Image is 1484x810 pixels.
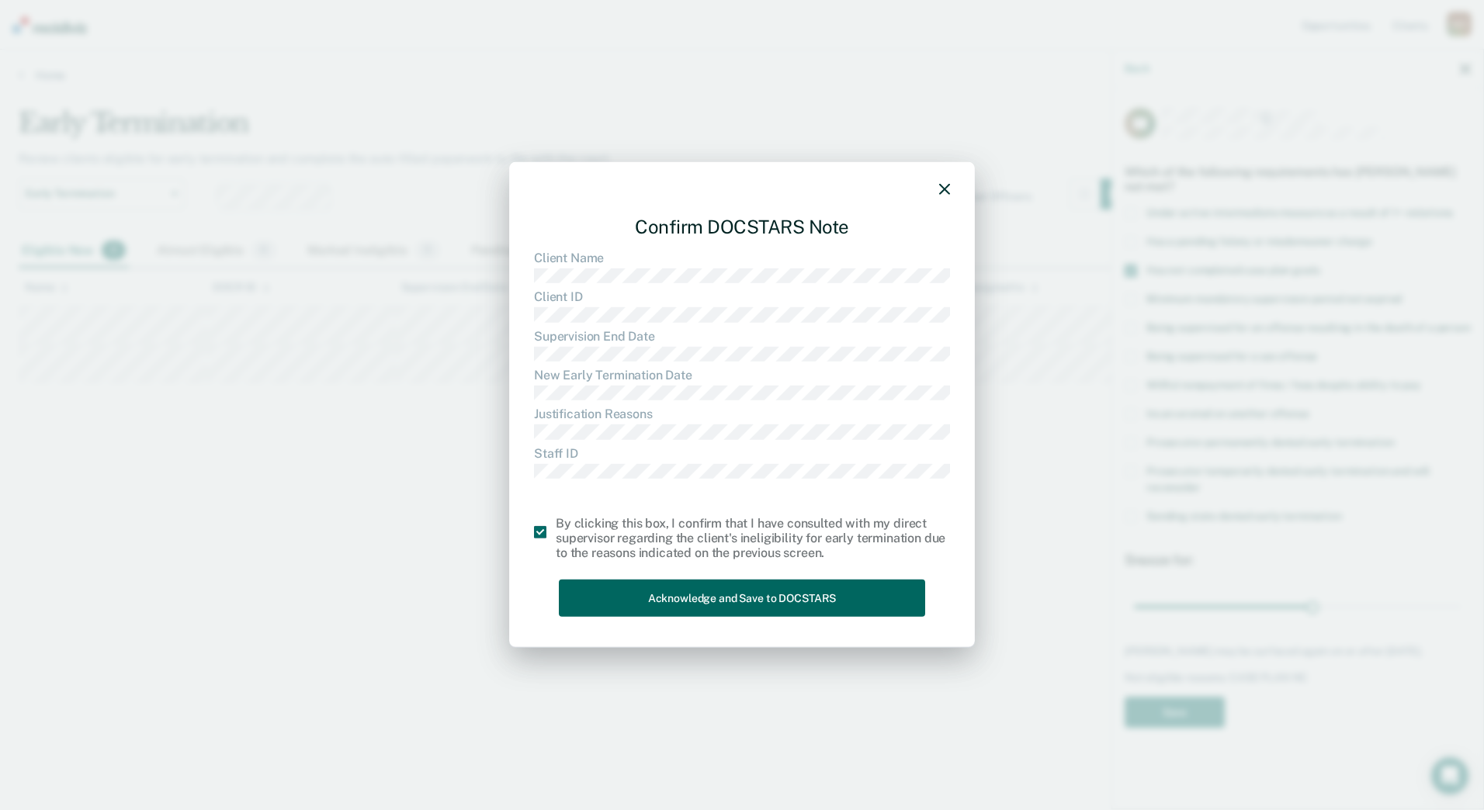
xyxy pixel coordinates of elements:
[534,251,950,265] dt: Client Name
[534,368,950,382] dt: New Early Termination Date
[534,328,950,343] dt: Supervision End Date
[559,579,925,617] button: Acknowledge and Save to DOCSTARS
[556,516,950,561] div: By clicking this box, I confirm that I have consulted with my direct supervisor regarding the cli...
[534,445,950,460] dt: Staff ID
[534,407,950,421] dt: Justification Reasons
[534,203,950,251] div: Confirm DOCSTARS Note
[534,289,950,304] dt: Client ID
